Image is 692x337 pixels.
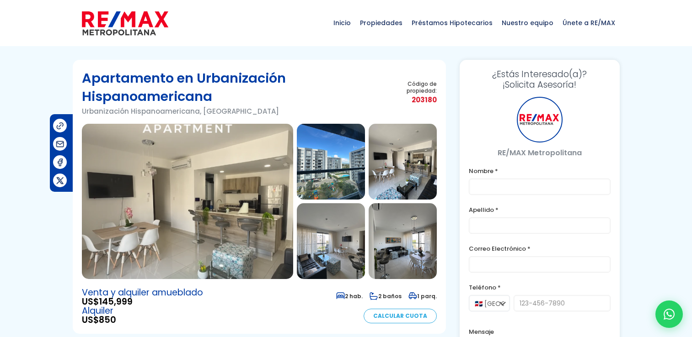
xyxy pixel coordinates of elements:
[329,9,355,37] span: Inicio
[517,97,563,142] div: RE/MAX Metropolitana
[82,297,203,306] span: US$
[469,282,611,293] label: Teléfono *
[55,139,65,149] img: Compartir
[408,292,437,300] span: 1 parq.
[82,316,203,325] span: US$
[82,105,383,117] p: Urbanización Hispanoamericana, [GEOGRAPHIC_DATA]
[469,147,611,158] p: RE/MAX Metropolitana
[99,295,133,308] span: 145,999
[99,314,116,326] span: 850
[82,288,203,297] span: Venta y alquiler amueblado
[364,309,437,323] a: Calcular Cuota
[382,80,437,94] span: Código de propiedad:
[55,176,65,185] img: Compartir
[469,165,611,177] label: Nombre *
[355,9,407,37] span: Propiedades
[469,69,611,79] span: ¿Estás Interesado(a)?
[297,124,365,200] img: Apartamento en Urbanización Hispanoamericana
[370,292,402,300] span: 2 baños
[297,203,365,279] img: Apartamento en Urbanización Hispanoamericana
[469,69,611,90] h3: ¡Solicita Asesoría!
[369,203,437,279] img: Apartamento en Urbanización Hispanoamericana
[382,94,437,105] span: 203180
[82,306,203,316] span: Alquiler
[55,121,65,131] img: Compartir
[369,124,437,200] img: Apartamento en Urbanización Hispanoamericana
[558,9,620,37] span: Únete a RE/MAX
[469,204,611,216] label: Apellido *
[82,124,293,279] img: Apartamento en Urbanización Hispanoamericana
[469,243,611,254] label: Correo Electrónico *
[514,295,611,311] input: 123-456-7890
[82,10,168,37] img: remax-metropolitana-logo
[407,9,497,37] span: Préstamos Hipotecarios
[82,69,383,105] h1: Apartamento en Urbanización Hispanoamericana
[336,292,363,300] span: 2 hab.
[55,158,65,167] img: Compartir
[497,9,558,37] span: Nuestro equipo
